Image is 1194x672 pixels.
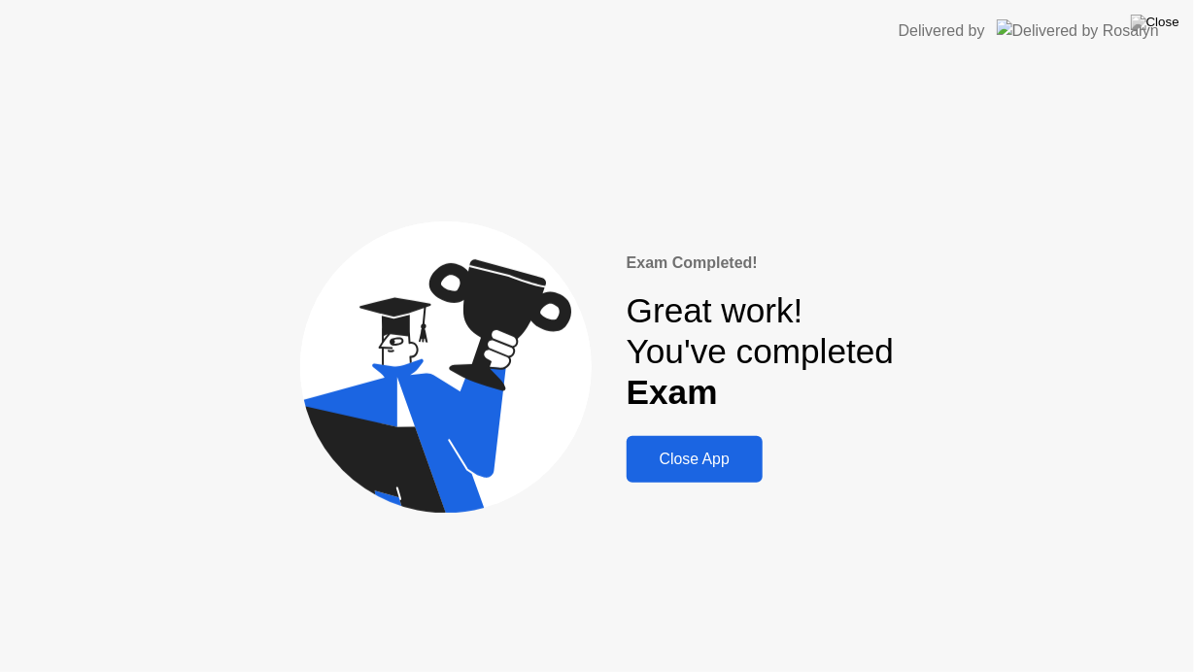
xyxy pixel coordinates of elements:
div: Great work! You've completed [627,290,894,414]
b: Exam [627,373,718,411]
div: Delivered by [899,19,985,43]
img: Delivered by Rosalyn [997,19,1159,42]
img: Close [1131,15,1179,30]
div: Exam Completed! [627,252,894,275]
div: Close App [632,451,757,468]
button: Close App [627,436,763,483]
